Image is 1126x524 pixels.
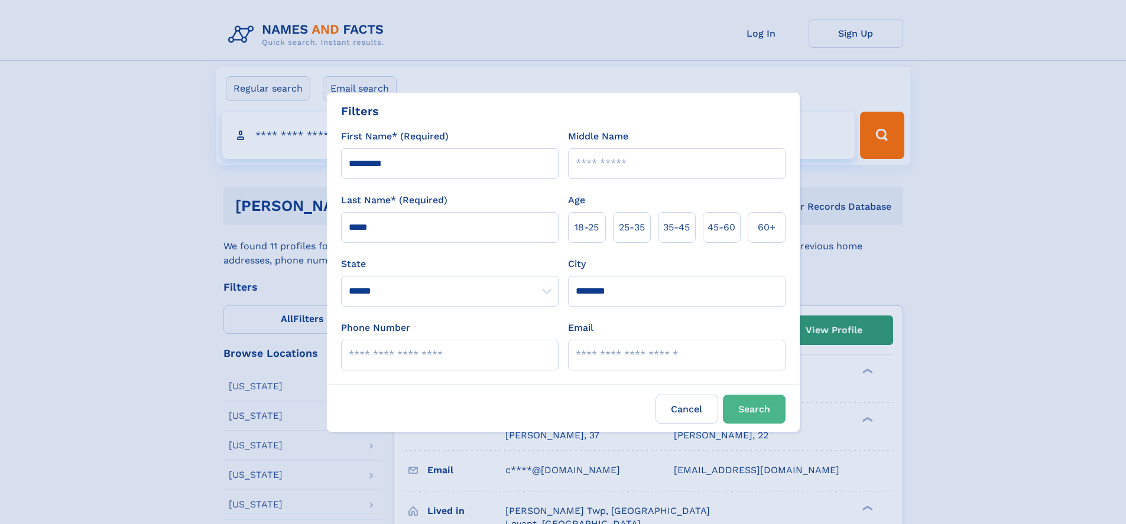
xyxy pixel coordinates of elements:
[663,220,690,235] span: 35‑45
[619,220,645,235] span: 25‑35
[708,220,735,235] span: 45‑60
[568,321,593,335] label: Email
[568,129,628,144] label: Middle Name
[568,193,585,207] label: Age
[758,220,775,235] span: 60+
[341,257,559,271] label: State
[656,395,718,424] label: Cancel
[568,257,586,271] label: City
[723,395,786,424] button: Search
[341,129,449,144] label: First Name* (Required)
[341,102,379,120] div: Filters
[575,220,599,235] span: 18‑25
[341,193,447,207] label: Last Name* (Required)
[341,321,410,335] label: Phone Number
